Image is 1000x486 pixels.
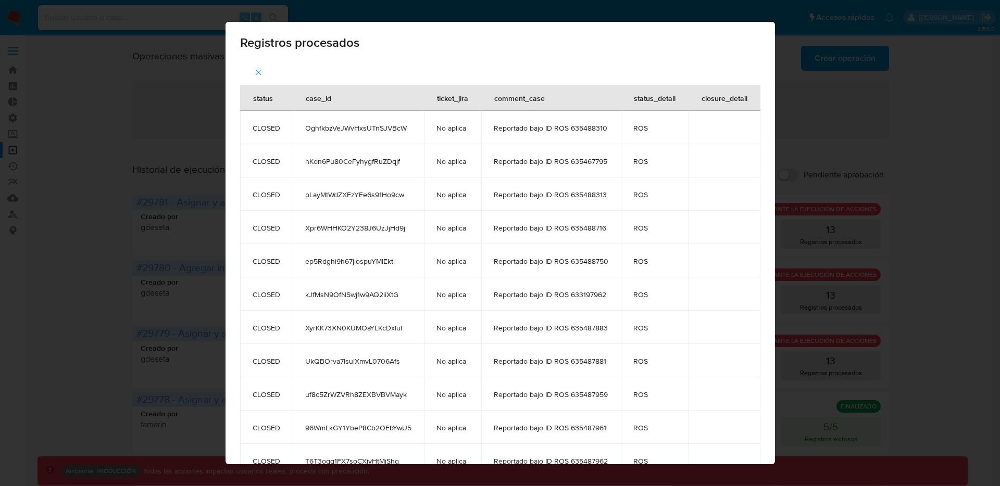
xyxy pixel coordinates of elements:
span: Reportado bajo ID ROS 633197962 [494,290,608,299]
span: CLOSED [253,223,280,233]
span: uf8c5ZrWZVRh8ZEXBVBVMayk [305,390,411,399]
span: No aplica [436,223,469,233]
span: UkQBOrva7IsulXmvL0706Afs [305,356,411,366]
span: No aplica [436,390,469,399]
span: No aplica [436,356,469,366]
span: CLOSED [253,257,280,266]
span: No aplica [436,157,469,166]
span: Registros procesados [240,36,760,49]
span: No aplica [436,456,469,466]
span: Xpr6WHHKO2Y238J6UzJjHd9j [305,223,411,233]
span: CLOSED [253,356,280,366]
div: ticket_jira [424,85,481,110]
span: ROS [633,356,676,366]
span: No aplica [436,190,469,199]
span: ROS [633,157,676,166]
span: ep5Rdghi9h67jiospuYMIEkt [305,257,411,266]
span: Reportado bajo ID ROS 635488750 [494,257,608,266]
span: ROS [633,290,676,299]
span: Reportado bajo ID ROS 635487959 [494,390,608,399]
span: CLOSED [253,323,280,332]
span: Reportado bajo ID ROS 635488310 [494,123,608,133]
span: Reportado bajo ID ROS 635487962 [494,456,608,466]
span: Reportado bajo ID ROS 635487961 [494,423,608,432]
span: CLOSED [253,390,280,399]
span: ROS [633,190,676,199]
span: XyrKK73XN0KUMOaYLKcDxIul [305,323,411,332]
span: Reportado bajo ID ROS 635487883 [494,323,608,332]
span: CLOSED [253,157,280,166]
div: status_detail [621,85,688,110]
div: comment_case [482,85,557,110]
div: status [241,85,285,110]
span: hKon6Pu80CeFyhygfRuZDqjf [305,157,411,166]
span: kJfMsN9OfNSwj1w9AQ2iiXtG [305,290,411,299]
span: CLOSED [253,456,280,466]
span: ROS [633,423,676,432]
span: ROS [633,323,676,332]
span: ROS [633,456,676,466]
span: CLOSED [253,290,280,299]
span: pLayMtWdZXFzYEe6s91Ho9cw [305,190,411,199]
span: CLOSED [253,190,280,199]
span: CLOSED [253,123,280,133]
span: ROS [633,223,676,233]
span: OghfkbzVeJWvHxsUTnSJVBcW [305,123,411,133]
span: ROS [633,257,676,266]
span: No aplica [436,257,469,266]
span: CLOSED [253,423,280,432]
span: 96WmLkGY1YbeP8Cb2OEbYwU5 [305,423,411,432]
span: No aplica [436,423,469,432]
span: Reportado bajo ID ROS 635488716 [494,223,608,233]
span: Reportado bajo ID ROS 635487881 [494,356,608,366]
span: ROS [633,123,676,133]
span: T6T3oqg1FX7soCXivHtMjShg [305,456,411,466]
span: Reportado bajo ID ROS 635467795 [494,157,608,166]
div: case_id [293,85,344,110]
div: closure_detail [689,85,760,110]
span: No aplica [436,323,469,332]
span: No aplica [436,290,469,299]
span: Reportado bajo ID ROS 635488313 [494,190,608,199]
span: ROS [633,390,676,399]
span: No aplica [436,123,469,133]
